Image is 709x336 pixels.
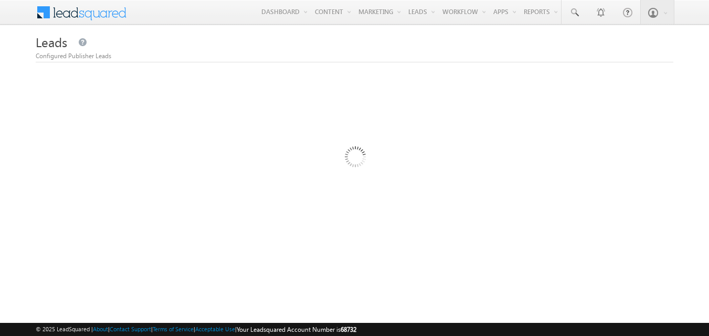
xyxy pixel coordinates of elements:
span: Your Leadsquared Account Number is [237,326,356,333]
a: Terms of Service [153,326,194,332]
span: 68732 [341,326,356,333]
a: Acceptable Use [195,326,235,332]
span: Leads [36,34,67,50]
a: Contact Support [110,326,151,332]
div: Configured Publisher Leads [36,51,674,61]
img: Loading... [300,104,409,213]
a: About [93,326,108,332]
span: © 2025 LeadSquared | | | | | [36,324,356,334]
